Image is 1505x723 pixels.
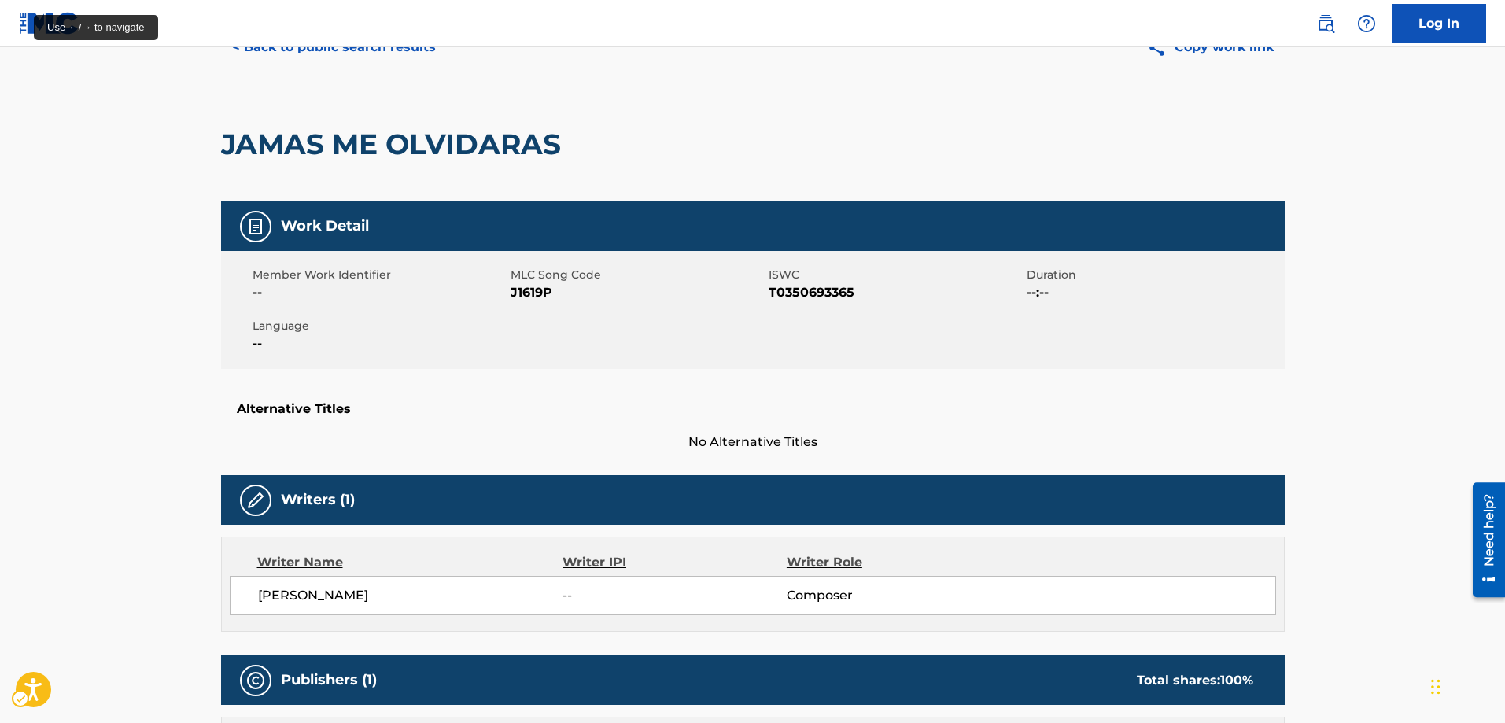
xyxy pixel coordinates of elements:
[1136,28,1285,67] button: Copy work link
[237,401,1269,417] h5: Alternative Titles
[1426,647,1505,723] div: Chat Widget
[246,671,265,690] img: Publishers
[769,267,1023,283] span: ISWC
[221,28,447,67] button: < Back to public search results
[511,267,765,283] span: MLC Song Code
[253,283,507,302] span: --
[1027,267,1281,283] span: Duration
[1431,663,1440,710] div: Drag
[246,217,265,236] img: Work Detail
[281,671,377,689] h5: Publishers (1)
[787,586,990,605] span: Composer
[1147,38,1175,57] img: Copy work link
[246,491,265,510] img: Writers
[511,283,765,302] span: J1619P
[1461,477,1505,603] iframe: Iframe | Resource Center
[281,491,355,509] h5: Writers (1)
[253,267,507,283] span: Member Work Identifier
[787,553,990,572] div: Writer Role
[221,433,1285,452] span: No Alternative Titles
[1426,647,1505,723] iframe: Hubspot Iframe
[257,553,563,572] div: Writer Name
[1220,673,1253,688] span: 100 %
[769,283,1023,302] span: T0350693365
[253,334,507,353] span: --
[281,217,369,235] h5: Work Detail
[1392,4,1486,43] a: Log In
[221,127,569,162] h2: JAMAS ME OLVIDARAS
[253,318,507,334] span: Language
[1316,14,1335,33] img: search
[19,12,79,35] img: MLC Logo
[258,586,563,605] span: [PERSON_NAME]
[563,553,787,572] div: Writer IPI
[563,586,786,605] span: --
[1137,671,1253,690] div: Total shares:
[1027,283,1281,302] span: --:--
[1357,14,1376,33] img: help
